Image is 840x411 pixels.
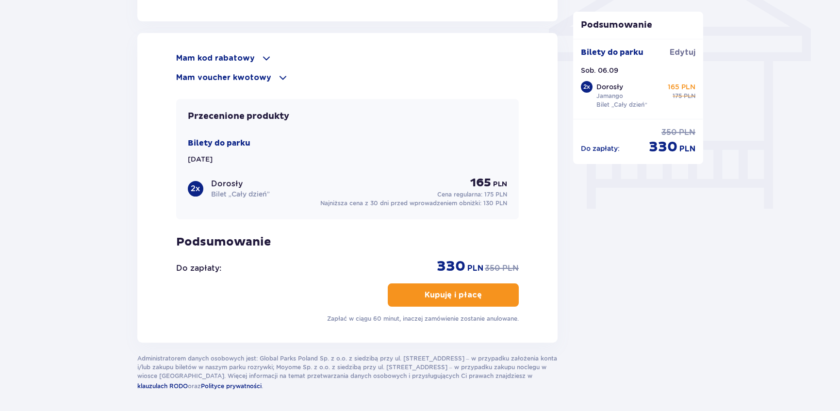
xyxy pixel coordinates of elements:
[502,263,519,274] p: PLN
[176,235,519,249] p: Podsumowanie
[581,81,593,93] div: 2 x
[320,199,507,208] p: Najniższa cena z 30 dni przed wprowadzeniem obniżki:
[668,82,695,92] p: 165 PLN
[437,257,465,276] p: 330
[596,92,623,100] p: Jamango
[581,66,618,75] p: Sob. 06.09
[437,190,507,199] p: Cena regularna:
[596,100,647,109] p: Bilet „Cały dzień”
[137,354,558,391] p: Administratorem danych osobowych jest: Global Parks Poland Sp. z o.o. z siedzibą przy ul. [STREET...
[670,47,695,58] a: Edytuj
[467,263,483,274] p: PLN
[188,181,203,197] div: 2 x
[137,382,188,390] span: klauzulach RODO
[211,179,243,189] p: Dorosły
[188,138,250,148] p: Bilety do parku
[327,314,519,323] p: Zapłać w ciągu 60 minut, inaczej zamówienie zostanie anulowane.
[388,283,519,307] button: Kupuję i płacę
[188,154,213,164] p: [DATE]
[211,189,270,199] p: Bilet „Cały dzień”
[470,176,491,190] p: 165
[425,290,482,300] p: Kupuję i płacę
[679,144,695,154] p: PLN
[581,47,643,58] p: Bilety do parku
[137,380,188,391] a: klauzulach RODO
[573,19,703,31] p: Podsumowanie
[176,72,271,83] p: Mam voucher kwotowy
[684,92,695,100] p: PLN
[484,191,507,198] span: 175 PLN
[581,144,620,153] p: Do zapłaty :
[201,380,262,391] a: Polityce prywatności
[673,92,682,100] p: 175
[485,263,500,274] p: 350
[176,263,221,274] p: Do zapłaty :
[596,82,623,92] p: Dorosły
[176,53,255,64] p: Mam kod rabatowy
[493,180,507,189] p: PLN
[188,111,289,122] p: Przecenione produkty
[483,199,507,207] span: 130 PLN
[661,127,677,138] p: 350
[679,127,695,138] p: PLN
[201,382,262,390] span: Polityce prywatności
[649,138,677,156] p: 330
